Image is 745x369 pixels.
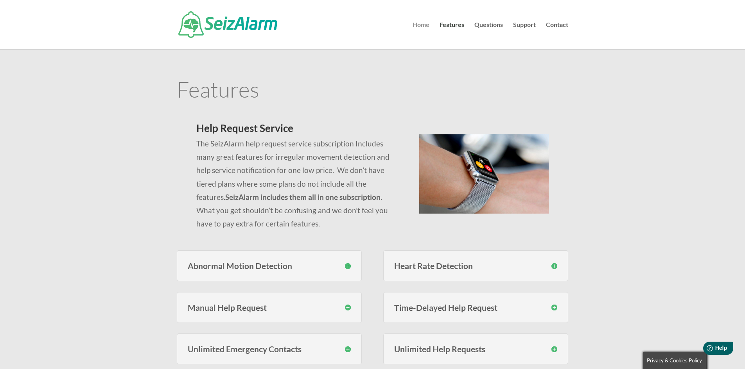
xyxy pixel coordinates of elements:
[394,303,557,312] h3: Time-Delayed Help Request
[196,123,400,137] h2: Help Request Service
[394,262,557,270] h3: Heart Rate Detection
[394,345,557,353] h3: Unlimited Help Requests
[675,339,736,360] iframe: Help widget launcher
[188,262,351,270] h3: Abnormal Motion Detection
[413,22,429,49] a: Home
[177,78,568,104] h1: Features
[196,137,400,230] p: The SeizAlarm help request service subscription Includes many great features for irregular moveme...
[225,193,381,201] strong: SeizAlarm includes them all in one subscription
[178,11,277,38] img: SeizAlarm
[419,134,549,214] img: seizalarm-on-wrist
[188,303,351,312] h3: Manual Help Request
[513,22,536,49] a: Support
[188,345,351,353] h3: Unlimited Emergency Contacts
[474,22,503,49] a: Questions
[440,22,464,49] a: Features
[647,357,702,364] span: Privacy & Cookies Policy
[546,22,568,49] a: Contact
